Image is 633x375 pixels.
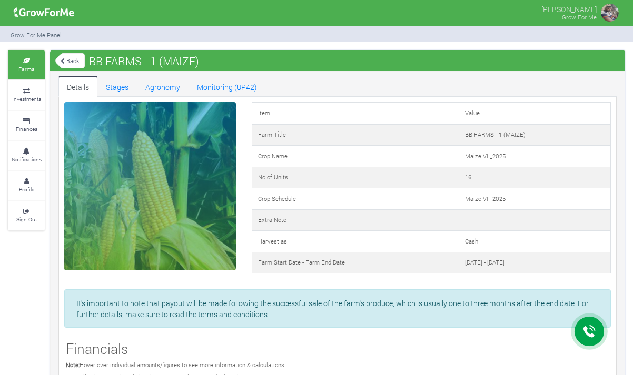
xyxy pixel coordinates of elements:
[86,50,202,72] span: BB FARMS - 1 (MAIZE)
[252,231,459,252] td: Harvest as
[599,2,620,23] img: growforme image
[459,124,610,146] td: BB FARMS - 1 (MAIZE)
[66,361,284,369] small: Hover over individual amounts/figures to see more information & calculations
[459,231,610,252] td: Cash
[16,216,37,223] small: Sign Out
[8,111,45,140] a: Finances
[252,209,459,231] td: Extra Note
[252,252,459,273] td: Farm Start Date - Farm End Date
[12,95,41,103] small: Investments
[19,186,34,193] small: Profile
[252,167,459,188] td: No of Units
[66,340,609,357] h3: Financials
[459,103,610,124] td: Value
[8,171,45,200] a: Profile
[252,146,459,167] td: Crop Name
[12,156,42,163] small: Notifications
[459,167,610,188] td: 16
[8,141,45,170] a: Notifications
[58,76,97,97] a: Details
[562,13,597,21] small: Grow For Me
[8,50,45,79] a: Farms
[8,80,45,109] a: Investments
[459,146,610,167] td: Maize VII_2025
[66,361,80,369] b: Note:
[76,298,599,320] p: It's important to note that payout will be made following the successful sale of the farm's produ...
[252,188,459,210] td: Crop Schedule
[10,2,78,23] img: growforme image
[8,201,45,230] a: Sign Out
[137,76,189,97] a: Agronomy
[252,124,459,146] td: Farm Title
[541,2,597,15] p: [PERSON_NAME]
[16,125,37,133] small: Finances
[459,188,610,210] td: Maize VII_2025
[97,76,137,97] a: Stages
[18,65,34,73] small: Farms
[11,31,62,39] small: Grow For Me Panel
[55,52,85,69] a: Back
[189,76,265,97] a: Monitoring (UP42)
[459,252,610,273] td: [DATE] - [DATE]
[252,103,459,124] td: Item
